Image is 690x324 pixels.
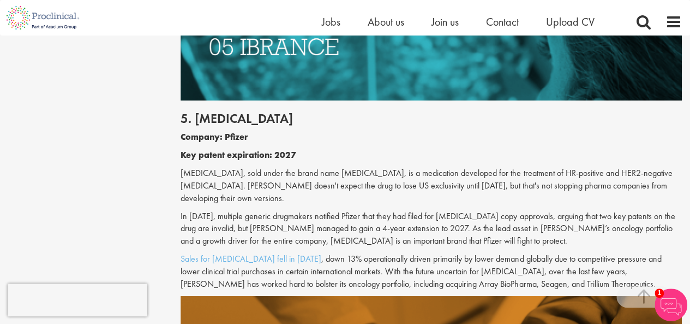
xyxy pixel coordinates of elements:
a: Sales for [MEDICAL_DATA] fell in [DATE] [181,253,321,264]
img: Chatbot [655,288,687,321]
p: In [DATE], multiple generic drugmakers notified Pfizer that they had filed for [MEDICAL_DATA] cop... [181,210,682,248]
p: , down 13% operationally driven primarily by lower demand globally due to competitive pressure an... [181,253,682,291]
a: Contact [486,15,519,29]
a: Join us [431,15,459,29]
a: Jobs [322,15,340,29]
b: Key patent expiration: 2027 [181,149,296,161]
h2: 5. [MEDICAL_DATA] [181,111,682,126]
a: About us [368,15,404,29]
span: 1 [655,288,664,298]
b: Company: Pfizer [181,131,248,143]
p: [MEDICAL_DATA], sold under the brand name [MEDICAL_DATA], is a medication developed for the treat... [181,167,682,205]
iframe: reCAPTCHA [8,284,147,316]
a: Upload CV [546,15,595,29]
